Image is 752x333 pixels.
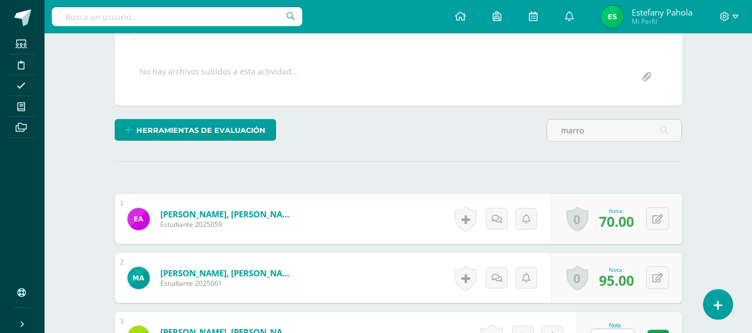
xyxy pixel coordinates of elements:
[140,66,298,88] div: No hay archivos subidos a esta actividad...
[599,271,634,290] span: 95.00
[52,7,302,26] input: Busca un usuario...
[127,208,150,230] img: 554bf237671937f92cc8c680e4b4cd6d.png
[599,207,634,215] div: Nota:
[115,119,276,141] a: Herramientas de evaluación
[127,267,150,289] img: 2bbaee648fb526b11d7c646c9f869f03.png
[632,7,692,18] span: Estefany Pahola
[160,220,294,229] span: Estudiante 2025059
[599,266,634,274] div: Nota:
[566,265,588,291] a: 0
[160,267,294,279] a: [PERSON_NAME], [PERSON_NAME][US_STATE]
[547,120,681,141] input: Busca un estudiante aquí...
[632,17,692,26] span: Mi Perfil
[601,6,623,28] img: 7618533d5882f3550b112057c8a693e7.png
[566,206,588,232] a: 0
[591,322,640,329] div: Nota
[136,120,266,141] span: Herramientas de evaluación
[160,208,294,220] a: [PERSON_NAME], [PERSON_NAME]
[599,212,634,231] span: 70.00
[160,279,294,288] span: Estudiante 2025061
